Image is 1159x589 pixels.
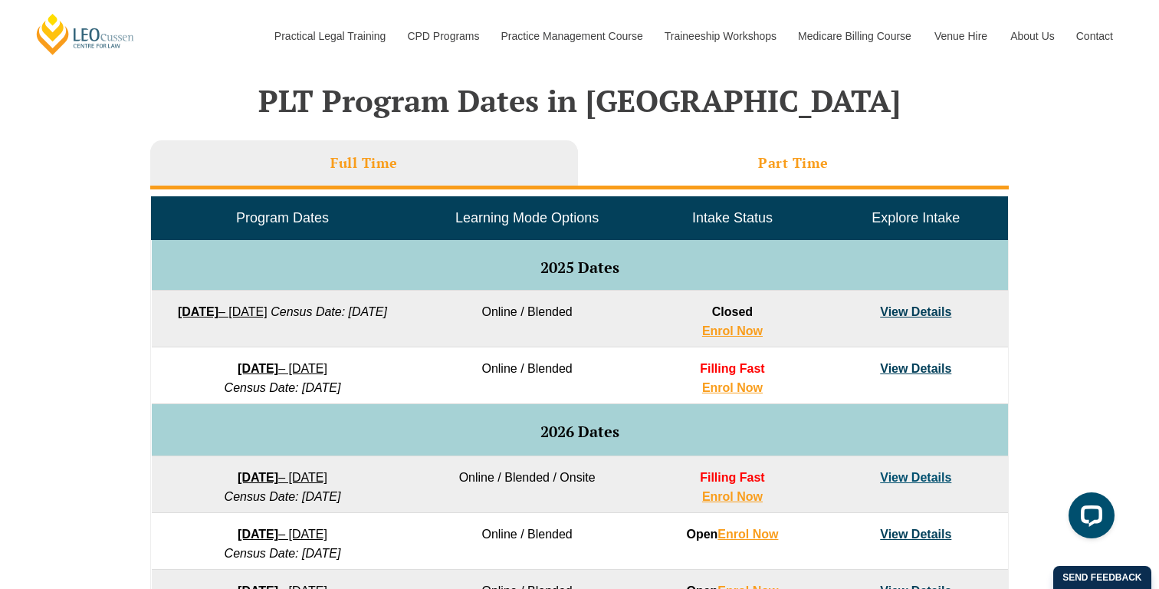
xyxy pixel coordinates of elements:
td: Online / Blended [413,291,640,347]
span: 2025 Dates [540,257,619,278]
a: Enrol Now [702,324,763,337]
span: Learning Mode Options [455,210,599,225]
em: Census Date: [DATE] [271,305,387,318]
a: About Us [999,3,1065,69]
span: Closed [712,305,753,318]
td: Online / Blended [413,347,640,404]
a: Practice Management Course [490,3,653,69]
a: Contact [1065,3,1125,69]
a: Medicare Billing Course [786,3,923,69]
a: Traineeship Workshops [653,3,786,69]
a: Enrol Now [702,490,763,503]
strong: Open [686,528,778,541]
span: Explore Intake [872,210,960,225]
a: View Details [880,528,951,541]
h3: Full Time [330,154,398,172]
em: Census Date: [DATE] [225,547,341,560]
a: [DATE]– [DATE] [238,471,327,484]
h2: PLT Program Dates in [GEOGRAPHIC_DATA] [143,84,1016,117]
span: Filling Fast [700,471,764,484]
span: Intake Status [692,210,773,225]
a: CPD Programs [396,3,489,69]
a: View Details [880,305,951,318]
strong: [DATE] [178,305,218,318]
h3: Part Time [758,154,829,172]
strong: [DATE] [238,528,278,541]
a: View Details [880,362,951,375]
span: Program Dates [236,210,329,225]
a: Practical Legal Training [263,3,396,69]
span: Filling Fast [700,362,764,375]
strong: [DATE] [238,471,278,484]
a: View Details [880,471,951,484]
a: [DATE]– [DATE] [238,528,327,541]
em: Census Date: [DATE] [225,381,341,394]
a: [PERSON_NAME] Centre for Law [34,12,136,56]
iframe: LiveChat chat widget [1056,486,1121,551]
td: Online / Blended [413,513,640,570]
a: Enrol Now [702,381,763,394]
td: Online / Blended / Onsite [413,456,640,513]
a: [DATE]– [DATE] [178,305,268,318]
a: [DATE]– [DATE] [238,362,327,375]
strong: [DATE] [238,362,278,375]
em: Census Date: [DATE] [225,490,341,503]
span: 2026 Dates [540,421,619,442]
a: Enrol Now [717,528,778,541]
a: Venue Hire [923,3,999,69]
